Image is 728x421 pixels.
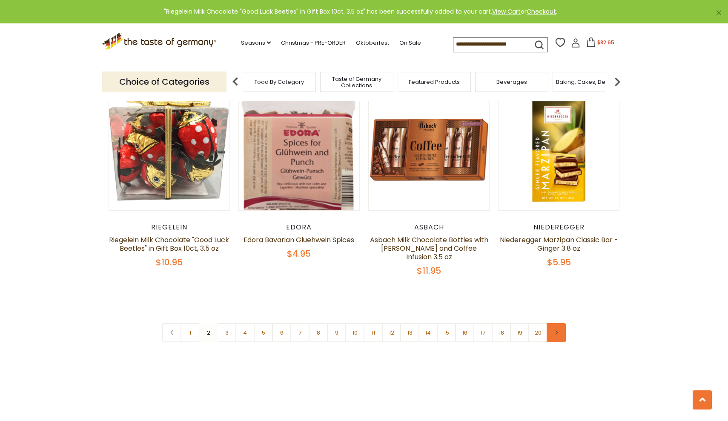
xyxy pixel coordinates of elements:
[527,7,556,16] a: Checkout
[370,235,488,262] a: Asbach Milk Chocolate Bottles with [PERSON_NAME] and Coffee Infusion 3.5 oz
[399,38,421,48] a: On Sale
[156,256,183,268] span: $10.95
[109,223,230,232] div: Riegelein
[356,38,389,48] a: Oktoberfest
[492,323,511,342] a: 18
[309,323,328,342] a: 8
[102,72,226,92] p: Choice of Categories
[109,90,229,210] img: Riegelein Milk Chocolate "Good Luck Beetles" in Gift Box 10ct, 3.5 oz
[369,90,489,210] img: Asbach Milk Chocolate Bottles with Brandy and Coffee Infusion 3.5 oz
[181,323,200,342] a: 1
[323,76,391,89] a: Taste of Germany Collections
[473,323,493,342] a: 17
[498,223,619,232] div: Niederegger
[400,323,419,342] a: 13
[437,323,456,342] a: 15
[455,323,474,342] a: 16
[227,73,244,90] img: previous arrow
[597,39,614,46] span: $82.65
[409,79,460,85] a: Featured Products
[281,38,346,48] a: Christmas - PRE-ORDER
[272,323,291,342] a: 6
[217,323,236,342] a: 3
[528,323,547,342] a: 20
[418,323,438,342] a: 14
[244,235,354,245] a: Edora Bavarian Gluehwein Spices
[510,323,529,342] a: 19
[238,223,360,232] div: Edora
[7,7,714,17] div: "Riegelein Milk Chocolate "Good Luck Beetles" in Gift Box 10ct, 3.5 oz" has been successfully add...
[492,7,521,16] a: View Cart
[556,79,622,85] a: Baking, Cakes, Desserts
[368,223,490,232] div: Asbach
[241,38,271,48] a: Seasons
[287,248,311,260] span: $4.95
[500,235,618,253] a: Niederegger Marzipan Classic Bar - Ginger 3.8 oz
[109,235,229,253] a: Riegelein Milk Chocolate "Good Luck Beetles" in Gift Box 10ct, 3.5 oz
[254,323,273,342] a: 5
[327,323,346,342] a: 9
[417,265,441,277] span: $11.95
[547,256,571,268] span: $5.95
[255,79,304,85] a: Food By Category
[290,323,310,342] a: 7
[496,79,527,85] a: Beverages
[345,323,364,342] a: 10
[382,323,401,342] a: 12
[364,323,383,342] a: 11
[716,10,721,15] a: ×
[499,90,619,210] img: Niederegger Marzipan Classic Bar - Ginger 3.8 oz
[609,73,626,90] img: next arrow
[582,37,618,50] button: $82.65
[239,90,359,233] img: Edora Bavarian Gluehwein Spices
[235,323,255,342] a: 4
